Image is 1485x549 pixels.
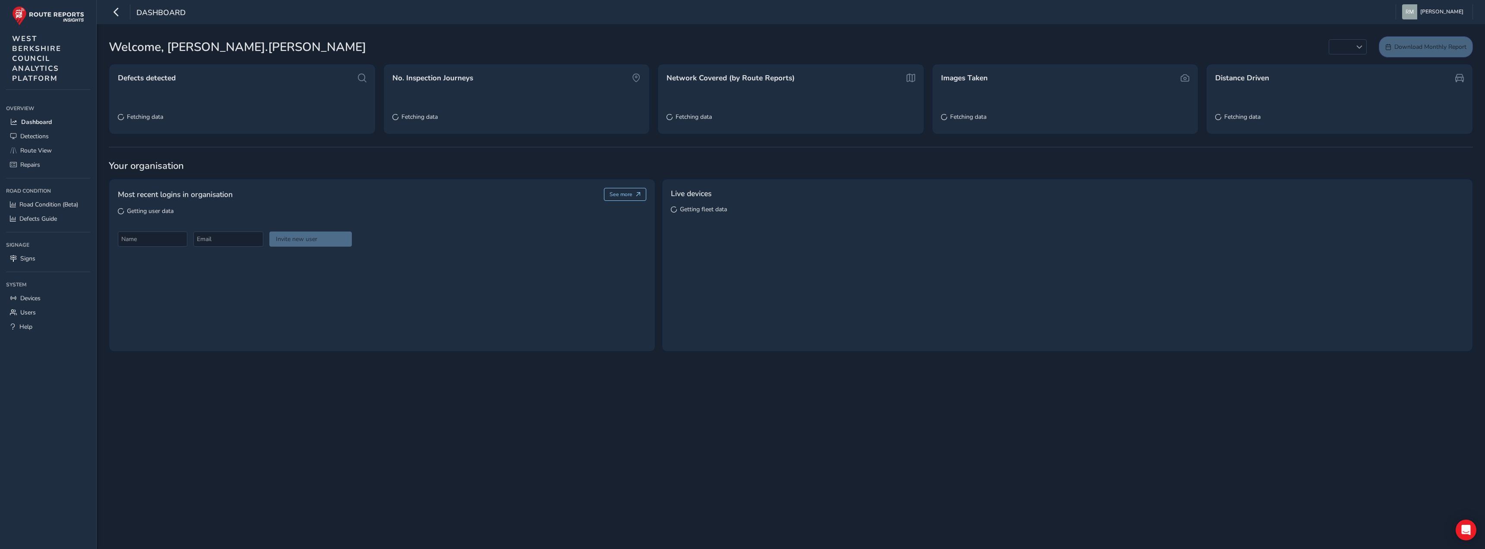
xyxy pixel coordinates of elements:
[1420,4,1463,19] span: [PERSON_NAME]
[109,38,366,56] span: Welcome, [PERSON_NAME].[PERSON_NAME]
[604,188,647,201] button: See more
[6,212,90,226] a: Defects Guide
[6,115,90,129] a: Dashboard
[109,159,1473,172] span: Your organisation
[941,73,988,83] span: Images Taken
[20,294,41,302] span: Devices
[19,200,78,209] span: Road Condition (Beta)
[1402,4,1417,19] img: diamond-layout
[20,146,52,155] span: Route View
[127,113,163,121] span: Fetching data
[21,118,52,126] span: Dashboard
[676,113,712,121] span: Fetching data
[401,113,438,121] span: Fetching data
[6,251,90,266] a: Signs
[6,238,90,251] div: Signage
[6,305,90,320] a: Users
[136,7,186,19] span: Dashboard
[12,34,61,83] span: WEST BERKSHIRE COUNCIL ANALYTICS PLATFORM
[6,158,90,172] a: Repairs
[6,197,90,212] a: Road Condition (Beta)
[6,291,90,305] a: Devices
[671,188,711,199] span: Live devices
[6,129,90,143] a: Detections
[1224,113,1261,121] span: Fetching data
[118,232,187,247] input: Name
[1402,4,1466,19] button: [PERSON_NAME]
[193,232,263,247] input: Email
[118,73,176,83] span: Defects detected
[127,207,174,215] span: Getting user data
[1456,520,1476,540] div: Open Intercom Messenger
[19,323,32,331] span: Help
[6,320,90,334] a: Help
[19,215,57,223] span: Defects Guide
[1215,73,1269,83] span: Distance Driven
[12,6,84,25] img: rr logo
[610,191,632,198] span: See more
[667,73,795,83] span: Network Covered (by Route Reports)
[680,205,727,213] span: Getting fleet data
[20,254,35,263] span: Signs
[6,102,90,115] div: Overview
[6,278,90,291] div: System
[6,184,90,197] div: Road Condition
[20,161,40,169] span: Repairs
[20,308,36,317] span: Users
[950,113,986,121] span: Fetching data
[6,143,90,158] a: Route View
[20,132,49,140] span: Detections
[118,189,233,200] span: Most recent logins in organisation
[392,73,473,83] span: No. Inspection Journeys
